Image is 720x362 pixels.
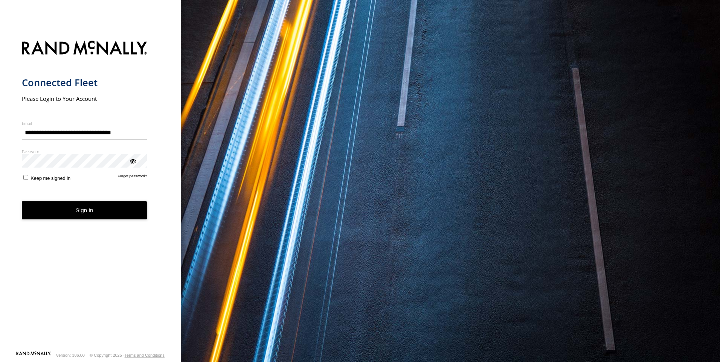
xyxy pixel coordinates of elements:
div: Version: 306.00 [56,353,85,357]
img: Rand McNally [22,39,147,58]
div: ViewPassword [129,157,136,164]
a: Forgot password? [118,174,147,181]
input: Keep me signed in [23,175,28,180]
button: Sign in [22,201,147,220]
form: main [22,36,159,351]
label: Password [22,149,147,154]
h2: Please Login to Your Account [22,95,147,102]
div: © Copyright 2025 - [90,353,165,357]
label: Email [22,120,147,126]
h1: Connected Fleet [22,76,147,89]
a: Terms and Conditions [125,353,165,357]
span: Keep me signed in [31,175,70,181]
a: Visit our Website [16,351,51,359]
